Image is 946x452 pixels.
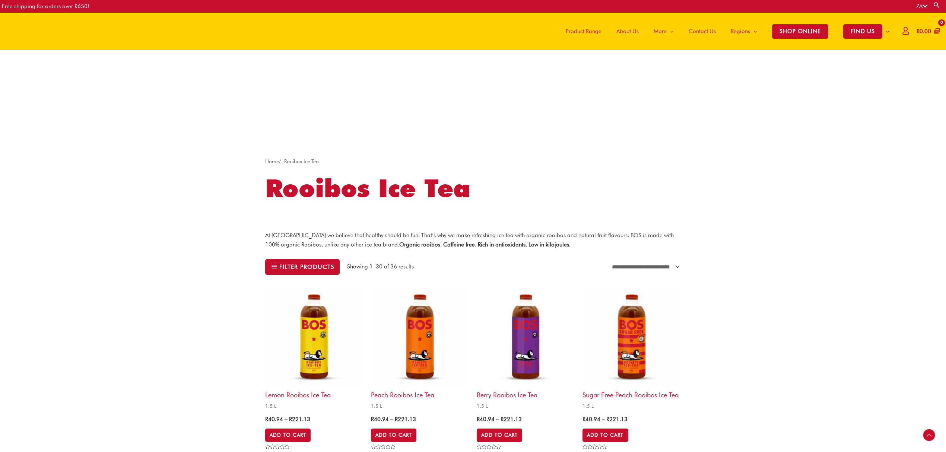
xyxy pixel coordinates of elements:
span: – [285,416,288,423]
bdi: 221.13 [501,416,522,423]
a: Product Range [558,13,609,50]
span: R [582,416,585,423]
strong: Organic rooibos. Caffeine free. Rich in antioxidants. Low in kilojoules. [399,241,571,248]
bdi: 40.94 [582,416,600,423]
span: Contact Us [689,20,716,42]
a: About Us [609,13,646,50]
span: 1.5 L [265,403,364,409]
a: Regions [723,13,765,50]
h2: Sugar Free Peach Rooibos Ice Tea [582,387,681,399]
a: Select options for “Sugar Free Peach Rooibos Ice Tea” [582,429,628,442]
span: – [602,416,605,423]
h1: Rooibos Ice Tea [265,171,681,206]
span: R [917,28,920,35]
a: Sugar Free Peach Rooibos Ice Tea1.5 L [582,289,681,411]
a: Search button [933,1,940,9]
nav: Site Navigation [553,13,897,50]
span: 1.5 L [371,403,469,409]
p: At [GEOGRAPHIC_DATA] we believe that healthy should be fun. That’s why we make refreshing ice tea... [265,231,681,249]
bdi: 221.13 [289,416,310,423]
span: Filter products [279,264,334,270]
span: – [390,416,393,423]
a: Peach Rooibos Ice Tea1.5 L [371,289,469,411]
span: R [501,416,504,423]
nav: Breadcrumb [265,157,681,166]
a: Select options for “Berry Rooibos Ice Tea” [477,429,522,442]
a: ZA [916,3,927,10]
img: lemon rooibos ice tea 1.5L [265,289,364,387]
a: Lemon Rooibos Ice Tea1.5 L [265,289,364,411]
a: View Shopping Cart, empty [915,23,940,40]
button: Filter products [265,259,340,275]
a: SHOP ONLINE [765,13,836,50]
span: 1.5 L [477,403,575,409]
span: R [395,416,398,423]
span: Product Range [566,20,601,42]
img: sugar free rooibos ice tea 1.5L [582,289,681,387]
img: lemon rooibos ice tea [371,289,469,387]
span: About Us [616,20,639,42]
select: Shop order [607,260,681,274]
img: screenshot [265,65,681,149]
bdi: 221.13 [606,416,628,423]
span: 1.5 L [582,403,681,409]
img: berry rooibos ice tea [477,289,575,387]
bdi: 40.94 [477,416,495,423]
bdi: 40.94 [371,416,389,423]
bdi: 0.00 [917,28,931,35]
span: R [371,416,374,423]
bdi: 221.13 [395,416,416,423]
bdi: 40.94 [265,416,283,423]
a: Home [265,158,279,164]
a: Berry Rooibos Ice Tea1.5 L [477,289,575,411]
span: R [606,416,609,423]
span: More [654,20,667,42]
a: Select options for “Peach Rooibos Ice Tea” [371,429,416,442]
a: More [646,13,681,50]
a: Contact Us [681,13,723,50]
p: Showing 1–30 of 36 results [347,262,414,271]
span: – [496,416,499,423]
span: SHOP ONLINE [772,24,828,39]
span: R [265,416,268,423]
h2: Peach Rooibos Ice Tea [371,387,469,399]
span: R [289,416,292,423]
span: R [477,416,480,423]
h2: Lemon Rooibos Ice Tea [265,387,364,399]
span: Regions [731,20,750,42]
a: Select options for “Lemon Rooibos Ice Tea” [265,429,311,442]
h2: Berry Rooibos Ice Tea [477,387,575,399]
span: FIND US [843,24,882,39]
